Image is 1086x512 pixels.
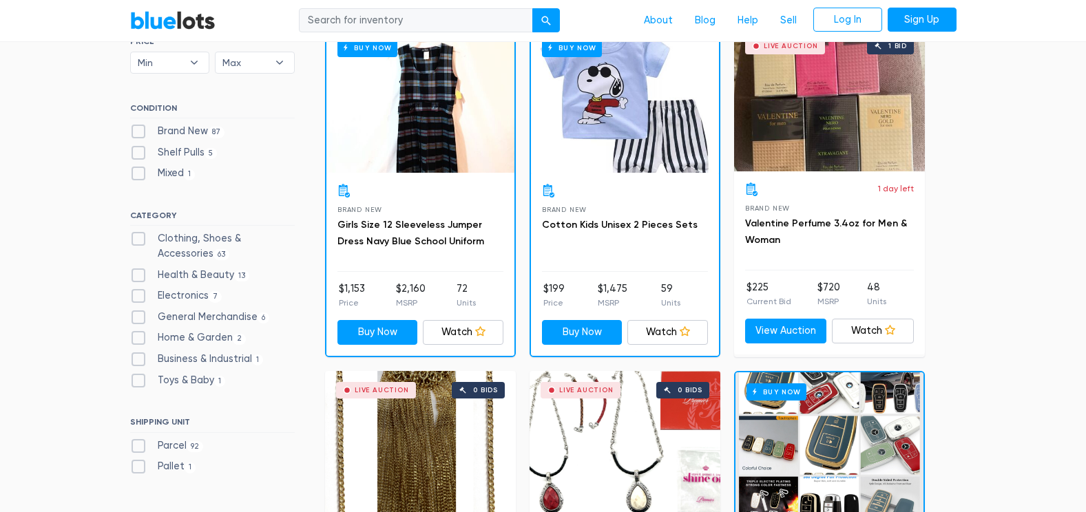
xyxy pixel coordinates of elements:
[627,320,708,345] a: Watch
[542,39,602,56] h6: Buy Now
[678,387,702,394] div: 0 bids
[745,319,827,343] a: View Auction
[130,438,204,454] label: Parcel
[661,297,680,309] p: Units
[542,320,623,345] a: Buy Now
[185,462,196,473] span: 1
[130,330,247,345] label: Home & Garden
[531,28,719,173] a: Buy Now
[130,352,264,367] label: Business & Industrial
[542,219,698,231] a: Cotton Kids Unisex 2 Pieces Sets
[396,281,426,309] li: $2,160
[208,127,225,138] span: 87
[130,268,250,283] label: Health & Beauty
[214,376,226,387] span: 1
[130,124,225,139] label: Brand New
[205,148,218,159] span: 5
[337,39,397,56] h6: Buy Now
[764,43,818,50] div: Live Auction
[813,8,882,32] a: Log In
[746,280,791,308] li: $225
[817,280,840,308] li: $720
[684,8,727,34] a: Blog
[423,320,503,345] a: Watch
[326,28,514,173] a: Buy Now
[867,295,886,308] p: Units
[252,354,264,365] span: 1
[746,383,806,401] h6: Buy Now
[355,387,409,394] div: Live Auction
[234,270,250,281] span: 13
[130,459,196,474] label: Pallet
[337,320,418,345] a: Buy Now
[138,52,183,73] span: Min
[130,417,295,432] h6: SHIPPING UNIT
[222,52,268,73] span: Max
[130,166,196,181] label: Mixed
[130,145,218,160] label: Shelf Pulls
[559,387,614,394] div: Live Auction
[727,8,769,34] a: Help
[598,281,627,309] li: $1,475
[130,231,295,261] label: Clothing, Shoes & Accessories
[130,10,216,30] a: BlueLots
[661,281,680,309] li: 59
[598,297,627,309] p: MSRP
[130,373,226,388] label: Toys & Baby
[542,206,587,213] span: Brand New
[130,211,295,226] h6: CATEGORY
[233,334,247,345] span: 2
[746,295,791,308] p: Current Bid
[817,295,840,308] p: MSRP
[184,169,196,180] span: 1
[832,319,914,343] a: Watch
[396,297,426,309] p: MSRP
[130,288,222,303] label: Electronics
[299,8,533,33] input: Search for inventory
[213,249,230,260] span: 63
[180,52,209,73] b: ▾
[457,297,476,309] p: Units
[769,8,808,34] a: Sell
[457,281,476,309] li: 72
[633,8,684,34] a: About
[543,281,565,309] li: $199
[888,43,907,50] div: 1 bid
[339,281,365,309] li: $1,153
[130,310,270,325] label: General Merchandise
[867,280,886,308] li: 48
[337,219,484,247] a: Girls Size 12 Sleeveless Jumper Dress Navy Blue School Uniform
[878,182,914,195] p: 1 day left
[745,204,790,212] span: Brand New
[888,8,957,32] a: Sign Up
[130,103,295,118] h6: CONDITION
[187,441,204,452] span: 92
[209,291,222,302] span: 7
[339,297,365,309] p: Price
[265,52,294,73] b: ▾
[258,312,270,323] span: 6
[473,387,498,394] div: 0 bids
[543,297,565,309] p: Price
[745,217,907,246] a: Valentine Perfume 3.4oz for Men & Woman
[734,27,925,171] a: Live Auction 1 bid
[337,206,382,213] span: Brand New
